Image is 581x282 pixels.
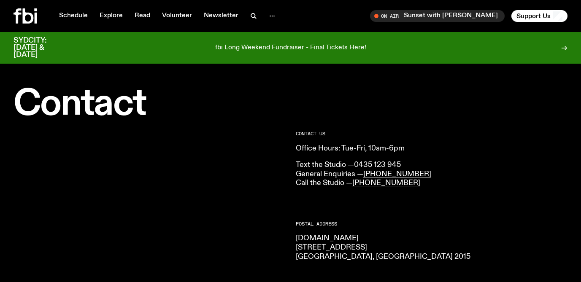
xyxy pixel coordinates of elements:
[352,179,420,187] a: [PHONE_NUMBER]
[95,10,128,22] a: Explore
[14,37,68,59] h3: SYDCITY: [DATE] & [DATE]
[296,234,568,261] p: [DOMAIN_NAME] [STREET_ADDRESS] [GEOGRAPHIC_DATA], [GEOGRAPHIC_DATA] 2015
[14,87,286,121] h1: Contact
[215,44,366,52] p: fbi Long Weekend Fundraiser - Final Tickets Here!
[157,10,197,22] a: Volunteer
[296,161,568,188] p: Text the Studio — General Enquiries — Call the Studio —
[516,12,551,20] span: Support Us
[296,132,568,136] h2: CONTACT US
[130,10,155,22] a: Read
[511,10,567,22] button: Support Us
[199,10,243,22] a: Newsletter
[54,10,93,22] a: Schedule
[363,170,431,178] a: [PHONE_NUMBER]
[354,161,401,169] a: 0435 123 945
[296,144,568,153] p: Office Hours: Tue-Fri, 10am-6pm
[370,10,505,22] button: On AirSunset with [PERSON_NAME]
[296,222,568,226] h2: Postal Address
